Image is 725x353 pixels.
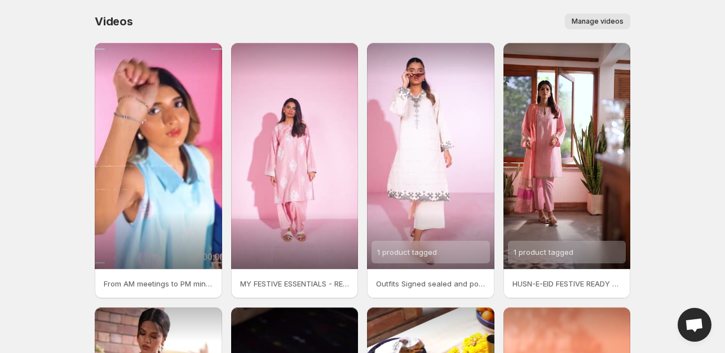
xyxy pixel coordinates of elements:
[565,14,630,29] button: Manage videos
[514,248,573,257] span: 1 product tagged
[376,278,485,289] p: Outfits Signed sealed and power-heeled Shes in her Corporate girlie fits era where pretty prints ...
[240,278,350,289] p: MY FESTIVE ESSENTIALS - READY TO WEAR In our Pretty in traditional fits era Traditional on top sa...
[572,17,624,26] span: Manage videos
[678,308,711,342] a: Open chat
[512,278,622,289] p: HUSN-E-EID FESTIVE READY TO WEAR Pastel palettes fragrant gajras and the charm of sisters getting...
[95,15,133,28] span: Videos
[377,248,437,257] span: 1 product tagged
[104,278,213,289] p: From AM meetings to PM minglings Im dressed to impress Need 9-to-5 looks Weve got more like 9-to-...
